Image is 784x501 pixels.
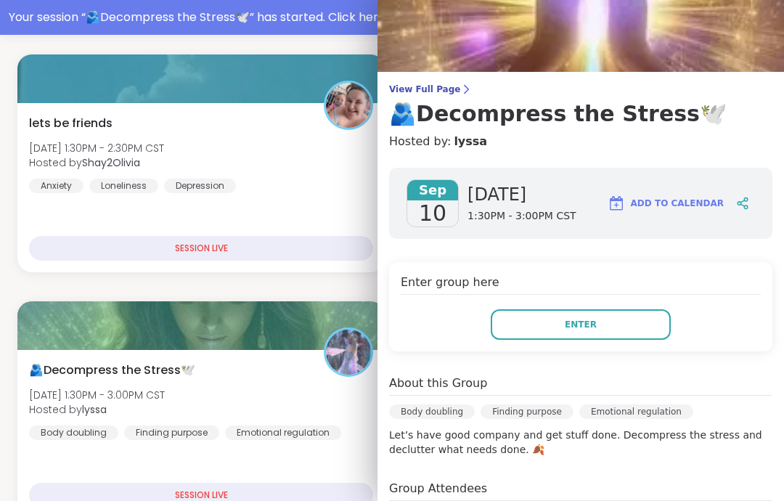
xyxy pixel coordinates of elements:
[29,115,113,132] span: lets be friends
[124,425,219,440] div: Finding purpose
[389,404,475,419] div: Body doubling
[601,186,730,221] button: Add to Calendar
[29,179,83,193] div: Anxiety
[29,155,164,170] span: Hosted by
[29,141,164,155] span: [DATE] 1:30PM - 2:30PM CST
[29,236,373,261] div: SESSION LIVE
[89,179,158,193] div: Loneliness
[407,180,458,200] span: Sep
[608,195,625,212] img: ShareWell Logomark
[164,179,236,193] div: Depression
[565,318,597,331] span: Enter
[481,404,573,419] div: Finding purpose
[631,197,724,210] span: Add to Calendar
[389,83,772,127] a: View Full Page🫂Decompress the Stress🕊️
[82,402,107,417] b: lyssa
[389,375,487,392] h4: About this Group
[29,402,165,417] span: Hosted by
[389,83,772,95] span: View Full Page
[467,209,576,224] span: 1:30PM - 3:00PM CST
[454,133,487,150] a: lyssa
[419,200,446,227] span: 10
[389,480,772,501] h4: Group Attendees
[389,428,772,457] p: Let’s have good company and get stuff done. Decompress the stress and declutter what needs done. 🍂
[491,309,671,340] button: Enter
[29,425,118,440] div: Body doubling
[326,330,371,375] img: lyssa
[29,388,165,402] span: [DATE] 1:30PM - 3:00PM CST
[389,101,772,127] h3: 🫂Decompress the Stress🕊️
[225,425,341,440] div: Emotional regulation
[389,133,772,150] h4: Hosted by:
[579,404,693,419] div: Emotional regulation
[9,9,775,26] div: Your session “ 🫂Decompress the Stress🕊️ ” has started. Click here to enter!
[29,362,195,379] span: 🫂Decompress the Stress🕊️
[401,274,761,295] h4: Enter group here
[467,183,576,206] span: [DATE]
[82,155,140,170] b: Shay2Olivia
[326,83,371,128] img: Shay2Olivia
